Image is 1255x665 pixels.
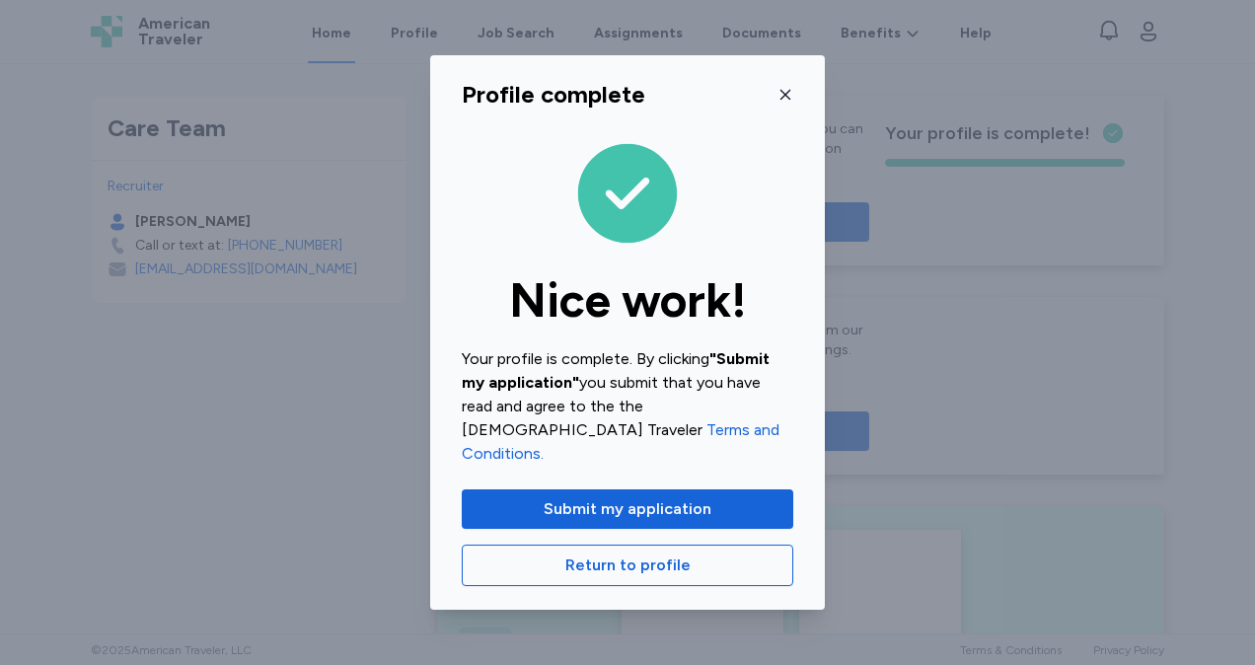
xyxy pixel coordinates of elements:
[462,276,793,324] div: Nice work!
[462,347,793,466] div: Your profile is complete. By clicking you submit that you have read and agree to the the [DEMOGRA...
[462,489,793,529] button: Submit my application
[565,554,691,577] span: Return to profile
[462,79,645,111] div: Profile complete
[544,497,711,521] span: Submit my application
[462,545,793,586] button: Return to profile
